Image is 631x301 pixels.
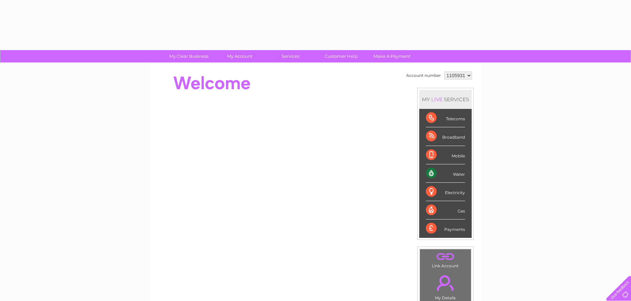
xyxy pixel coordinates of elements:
a: My Clear Business [161,50,216,62]
div: Gas [426,201,465,219]
div: MY SERVICES [419,90,472,109]
a: . [422,251,469,263]
a: My Account [212,50,267,62]
div: Mobile [426,146,465,164]
div: Broadband [426,127,465,146]
td: Link Account [420,249,471,270]
a: Services [263,50,318,62]
div: Payments [426,219,465,238]
div: LIVE [430,96,444,103]
a: Make A Payment [364,50,420,62]
td: Account number [405,70,443,81]
div: Water [426,164,465,183]
a: . [422,271,469,295]
a: Customer Help [314,50,369,62]
div: Electricity [426,183,465,201]
div: Telecoms [426,109,465,127]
